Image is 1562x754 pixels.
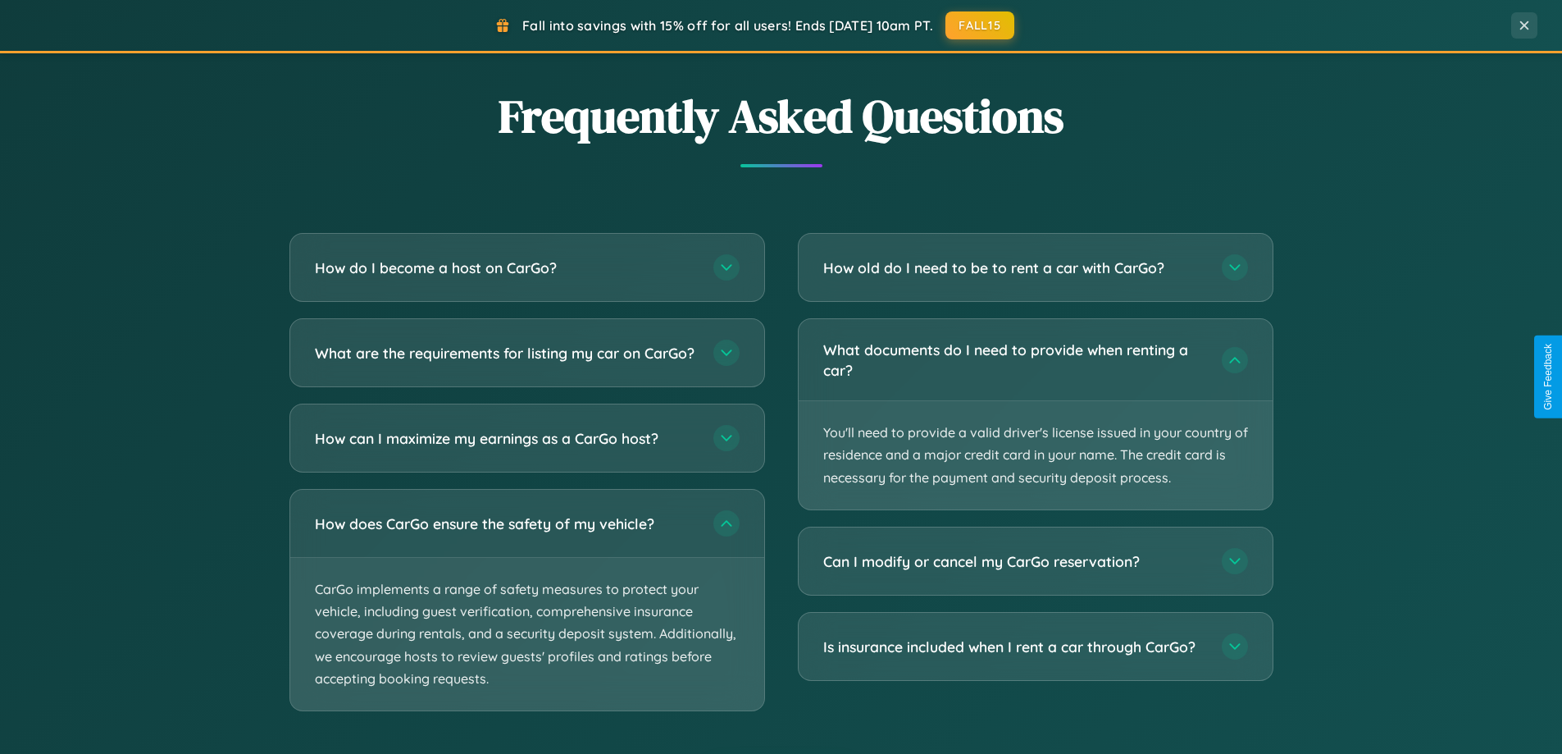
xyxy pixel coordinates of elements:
[522,17,933,34] span: Fall into savings with 15% off for all users! Ends [DATE] 10am PT.
[823,551,1205,572] h3: Can I modify or cancel my CarGo reservation?
[799,401,1273,510] p: You'll need to provide a valid driver's license issued in your country of residence and a major c...
[315,258,697,278] h3: How do I become a host on CarGo?
[315,428,697,449] h3: How can I maximize my earnings as a CarGo host?
[315,343,697,363] h3: What are the requirements for listing my car on CarGo?
[1542,344,1554,410] div: Give Feedback
[823,258,1205,278] h3: How old do I need to be to rent a car with CarGo?
[290,558,764,711] p: CarGo implements a range of safety measures to protect your vehicle, including guest verification...
[823,637,1205,657] h3: Is insurance included when I rent a car through CarGo?
[289,85,1273,148] h2: Frequently Asked Questions
[823,340,1205,380] h3: What documents do I need to provide when renting a car?
[315,514,697,534] h3: How does CarGo ensure the safety of my vehicle?
[945,11,1014,39] button: FALL15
